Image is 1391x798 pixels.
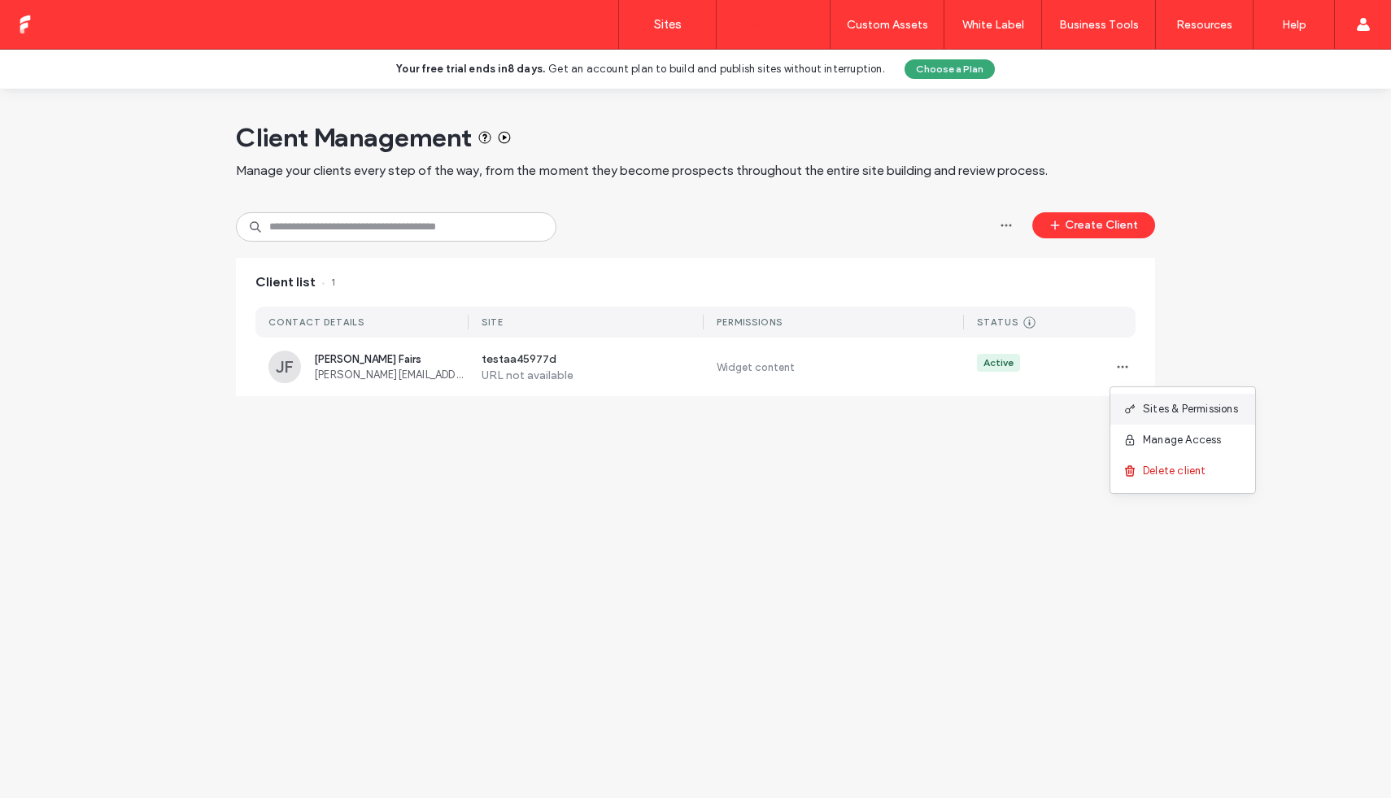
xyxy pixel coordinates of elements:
b: 8 days [508,63,543,75]
b: Your free trial ends in . [396,63,545,75]
div: SITE [482,316,504,328]
span: [PERSON_NAME][EMAIL_ADDRESS][DOMAIN_NAME] [314,368,469,381]
div: PERMISSIONS [717,316,783,328]
label: URL not available [482,368,704,382]
span: Client list [255,273,316,291]
label: Help [1282,18,1306,32]
label: White Label [962,18,1024,32]
a: JF[PERSON_NAME] Fairs[PERSON_NAME][EMAIL_ADDRESS][DOMAIN_NAME]testaa45977dURL not availableWidget... [255,338,1136,396]
label: Sites [654,17,682,32]
span: Manage your clients every step of the way, from the moment they become prospects throughout the e... [236,162,1048,180]
label: Clients & Team [733,18,813,32]
div: JF [268,351,301,383]
span: Help [37,11,71,26]
div: CONTACT DETAILS [268,316,364,328]
label: Resources [1176,18,1232,32]
label: Custom Assets [847,18,928,32]
span: Get an account plan to build and publish sites without interruption. [548,63,885,75]
label: Business Tools [1059,18,1139,32]
span: Manage Access [1143,432,1222,448]
span: 1 [322,273,335,291]
button: Choose a Plan [905,59,995,79]
div: Active [983,355,1014,370]
button: Create Client [1032,212,1155,238]
label: Widget content [717,361,964,373]
span: Client Management [236,121,472,154]
label: testaa45977d [482,352,704,368]
span: [PERSON_NAME] Fairs [314,353,469,365]
span: Sites & Permissions [1143,401,1238,417]
span: Delete client [1143,463,1206,479]
div: STATUS [977,316,1018,328]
